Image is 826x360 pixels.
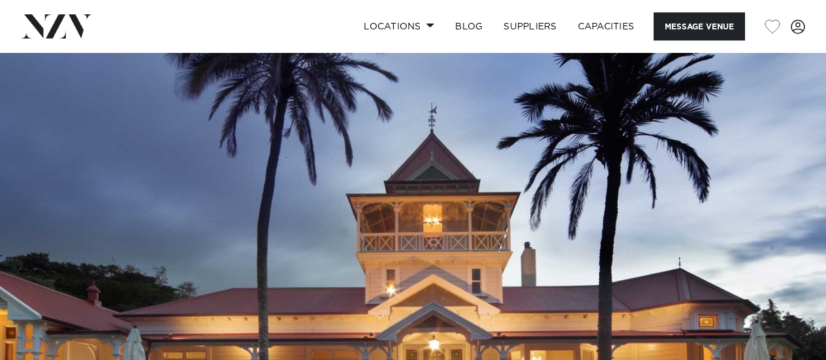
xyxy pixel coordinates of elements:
[353,12,445,41] a: Locations
[654,12,745,41] button: Message Venue
[493,12,567,41] a: SUPPLIERS
[21,14,92,38] img: nzv-logo.png
[445,12,493,41] a: BLOG
[567,12,645,41] a: Capacities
